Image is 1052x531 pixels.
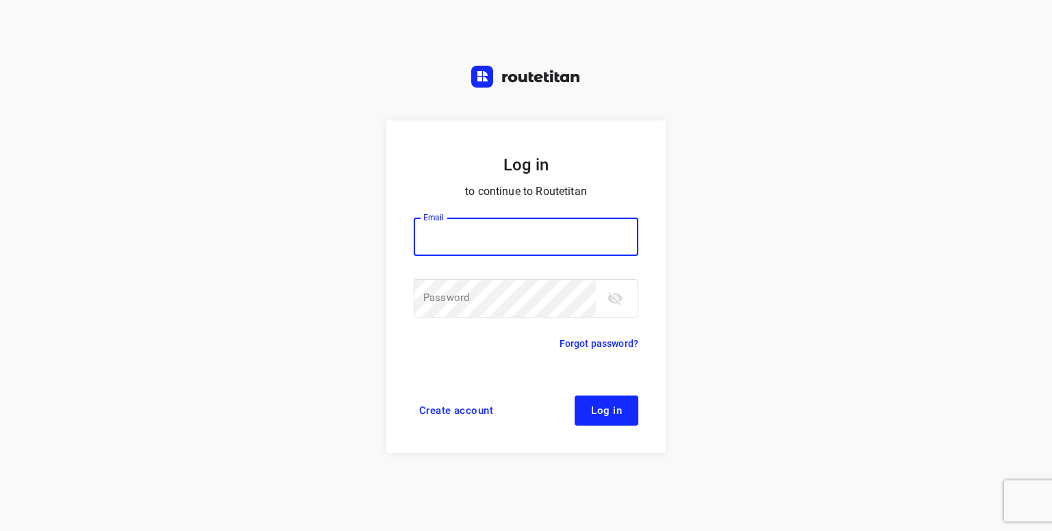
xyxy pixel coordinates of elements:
a: Routetitan [471,66,581,91]
a: Forgot password? [560,335,638,352]
span: Create account [419,405,493,416]
span: Log in [591,405,622,416]
img: Routetitan [471,66,581,88]
p: to continue to Routetitan [414,182,638,201]
button: toggle password visibility [601,285,629,312]
button: Log in [575,396,638,426]
a: Create account [414,396,499,426]
h5: Log in [414,153,638,177]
